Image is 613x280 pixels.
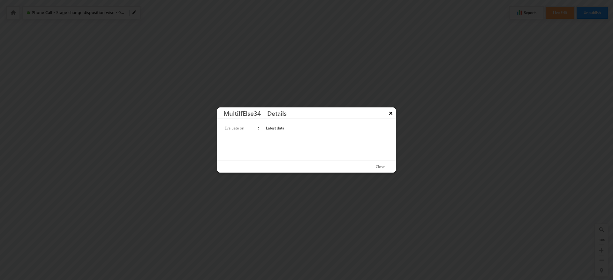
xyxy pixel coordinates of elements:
[265,124,390,132] td: Latest data
[257,124,265,132] td: :
[369,162,391,172] button: Close
[223,124,257,132] td: Evaluate on
[386,107,396,119] button: ×
[223,107,396,119] h3: MultiIfElse34 - Details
